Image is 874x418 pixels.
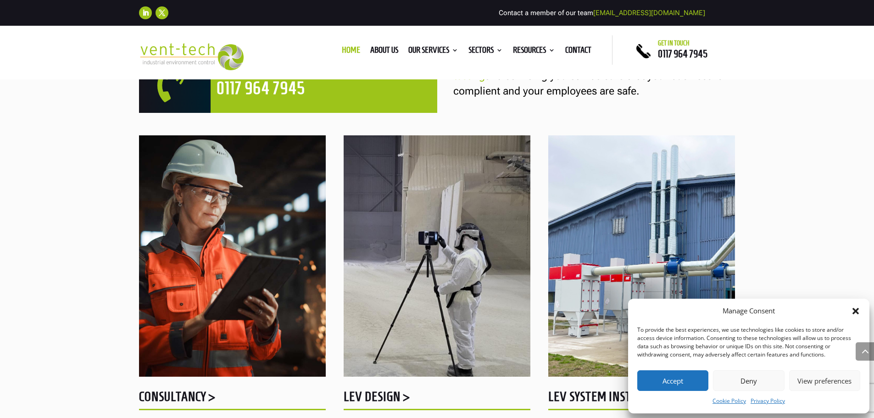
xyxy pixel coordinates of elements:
div: To provide the best experiences, we use technologies like cookies to store and/or access device i... [637,326,859,359]
a: 0117 964 7945 [217,79,305,98]
a: Follow on LinkedIn [139,6,152,19]
a: Sectors [468,47,503,57]
button: Accept [637,370,708,391]
button: Deny [713,370,784,391]
a: Cookie Policy [713,396,746,407]
span: Contact a member of our team [499,9,705,17]
div: Manage Consent [723,306,775,317]
a: Home [342,47,360,57]
a: Contact [565,47,591,57]
a: 0117 964 7945 [658,48,707,59]
img: 2 [548,135,735,377]
a: Our Services [408,47,458,57]
a: Resources [513,47,555,57]
span: Get in touch [658,39,690,47]
h5: LEV Design > [344,390,530,408]
img: industrial-16-yt-5 [139,135,326,377]
h5: Consultancy > [139,390,326,408]
img: 2023-09-27T08_35_16.549ZVENT-TECH---Clear-background [139,43,244,70]
a: Privacy Policy [751,396,785,407]
img: Design Survey (1) [344,135,530,377]
a: Follow on X [156,6,168,19]
a: [EMAIL_ADDRESS][DOMAIN_NAME] [593,9,705,17]
span:  [157,67,210,102]
a: About us [370,47,398,57]
h5: LEV System Installation > [548,390,735,408]
div: Close dialog [851,307,860,316]
button: View preferences [789,370,860,391]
